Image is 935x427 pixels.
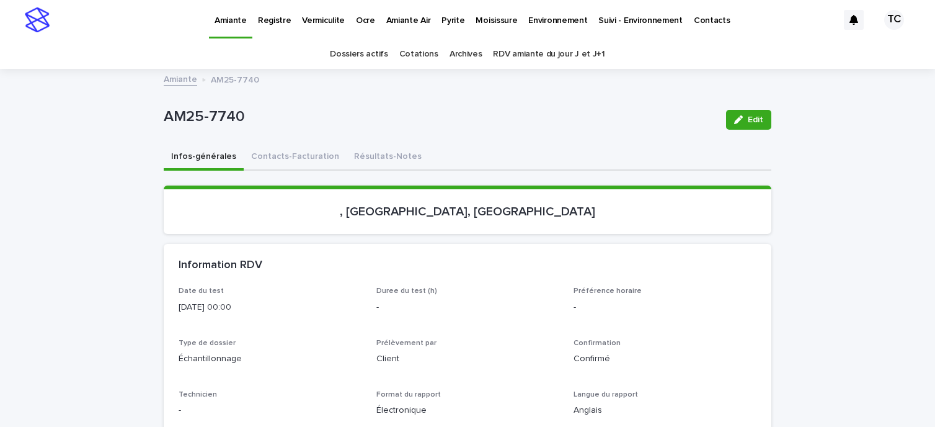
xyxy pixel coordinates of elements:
[574,287,642,295] span: Préférence horaire
[376,301,559,314] p: -
[244,145,347,171] button: Contacts-Facturation
[574,301,756,314] p: -
[748,115,763,124] span: Edit
[179,204,756,219] p: , [GEOGRAPHIC_DATA], [GEOGRAPHIC_DATA]
[164,108,716,126] p: AM25-7740
[179,404,361,417] p: -
[179,353,361,366] p: Échantillonnage
[211,72,259,86] p: AM25-7740
[376,339,436,347] span: Prélèvement par
[164,71,197,86] a: Amiante
[347,145,429,171] button: Résultats-Notes
[179,339,236,347] span: Type de dossier
[179,301,361,314] p: [DATE] 00:00
[493,40,605,69] a: RDV amiante du jour J et J+1
[179,259,262,272] h2: Information RDV
[376,287,437,295] span: Duree du test (h)
[179,287,224,295] span: Date du test
[726,110,771,130] button: Edit
[330,40,388,69] a: Dossiers actifs
[574,353,756,366] p: Confirmé
[376,404,559,417] p: Électronique
[25,7,50,32] img: stacker-logo-s-only.png
[376,353,559,366] p: Client
[574,391,638,398] span: Langue du rapport
[450,40,482,69] a: Archives
[179,391,217,398] span: Technicien
[376,391,441,398] span: Format du rapport
[399,40,438,69] a: Cotations
[574,404,756,417] p: Anglais
[164,145,244,171] button: Infos-générales
[574,339,621,347] span: Confirmation
[884,10,904,30] div: TC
